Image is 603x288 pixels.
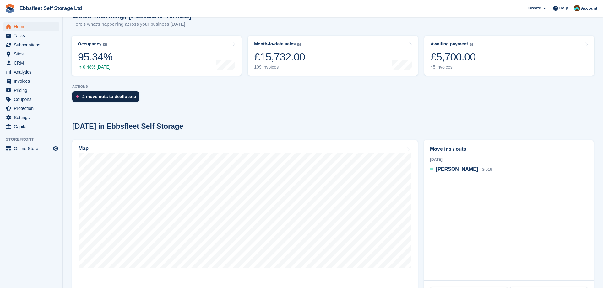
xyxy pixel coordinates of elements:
[14,50,52,58] span: Sites
[14,59,52,67] span: CRM
[436,166,478,172] span: [PERSON_NAME]
[72,36,242,76] a: Occupancy 95.34% 0.48% [DATE]
[574,5,580,11] img: George Spring
[78,41,101,47] div: Occupancy
[82,94,136,99] div: 2 move outs to deallocate
[17,3,84,13] a: Ebbsfleet Self Storage Ltd
[14,122,52,131] span: Capital
[3,59,59,67] a: menu
[3,144,59,153] a: menu
[3,68,59,76] a: menu
[78,65,112,70] div: 0.48% [DATE]
[3,31,59,40] a: menu
[254,50,305,63] div: £15,732.00
[103,43,107,46] img: icon-info-grey-7440780725fd019a000dd9b08b2336e03edf1995a4989e88bcd33f0948082b44.svg
[72,122,183,131] h2: [DATE] in Ebbsfleet Self Storage
[254,65,305,70] div: 109 invoices
[72,85,594,89] p: ACTIONS
[78,50,112,63] div: 95.34%
[3,95,59,104] a: menu
[430,157,588,162] div: [DATE]
[14,40,52,49] span: Subscriptions
[431,65,476,70] div: 45 invoices
[52,145,59,152] a: Preview store
[254,41,296,47] div: Month-to-date sales
[297,43,301,46] img: icon-info-grey-7440780725fd019a000dd9b08b2336e03edf1995a4989e88bcd33f0948082b44.svg
[6,136,62,143] span: Storefront
[14,95,52,104] span: Coupons
[430,165,492,174] a: [PERSON_NAME] G 016
[14,86,52,95] span: Pricing
[14,144,52,153] span: Online Store
[482,167,492,172] span: G 016
[470,43,473,46] img: icon-info-grey-7440780725fd019a000dd9b08b2336e03edf1995a4989e88bcd33f0948082b44.svg
[430,145,588,153] h2: Move ins / outs
[3,86,59,95] a: menu
[3,122,59,131] a: menu
[14,113,52,122] span: Settings
[3,77,59,86] a: menu
[3,40,59,49] a: menu
[5,4,14,13] img: stora-icon-8386f47178a22dfd0bd8f6a31ec36ba5ce8667c1dd55bd0f319d3a0aa187defe.svg
[72,21,192,28] p: Here's what's happening across your business [DATE]
[528,5,541,11] span: Create
[14,77,52,86] span: Invoices
[3,104,59,113] a: menu
[431,41,468,47] div: Awaiting payment
[248,36,418,76] a: Month-to-date sales £15,732.00 109 invoices
[76,95,79,98] img: move_outs_to_deallocate_icon-f764333ba52eb49d3ac5e1228854f67142a1ed5810a6f6cc68b1a99e826820c5.svg
[3,22,59,31] a: menu
[79,146,89,151] h2: Map
[3,113,59,122] a: menu
[14,104,52,113] span: Protection
[72,91,142,105] a: 2 move outs to deallocate
[14,31,52,40] span: Tasks
[14,68,52,76] span: Analytics
[559,5,568,11] span: Help
[14,22,52,31] span: Home
[3,50,59,58] a: menu
[431,50,476,63] div: £5,700.00
[424,36,594,76] a: Awaiting payment £5,700.00 45 invoices
[581,5,597,12] span: Account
